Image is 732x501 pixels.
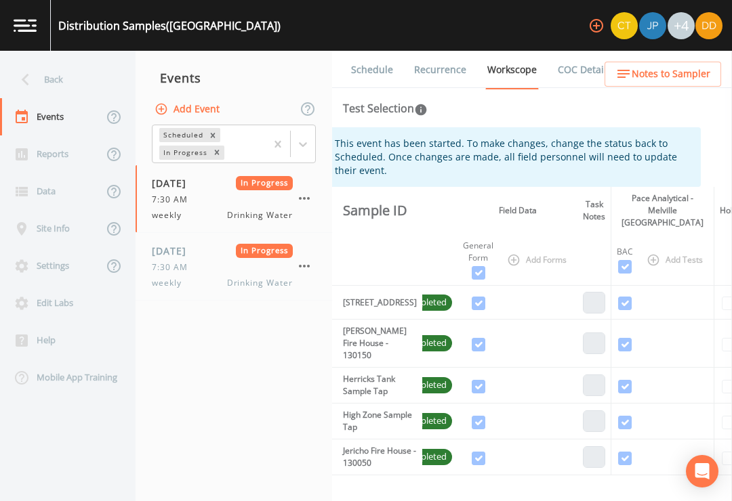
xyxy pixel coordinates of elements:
td: [PERSON_NAME] Fire House - 130150 [332,320,422,368]
td: Herricks Tank Sample Tap [332,368,422,404]
a: Workscope [485,51,539,89]
img: 41241ef155101aa6d92a04480b0d0000 [639,12,666,39]
span: In Progress [236,176,293,190]
th: Sample ID [332,187,422,234]
svg: In this section you'll be able to select the analytical test to run, based on the media type, and... [414,103,428,116]
th: Task Notes [577,187,611,234]
span: [DATE] [152,244,196,258]
div: Test Selection [343,100,428,116]
div: +4 [668,12,695,39]
span: weekly [152,277,190,289]
button: Add Event [152,97,225,122]
div: Events [136,61,332,95]
span: Completed [396,336,452,350]
div: Distribution Samples ([GEOGRAPHIC_DATA]) [58,18,281,34]
span: Drinking Water [227,209,293,221]
td: [STREET_ADDRESS] [332,286,422,320]
img: 7d98d358f95ebe5908e4de0cdde0c501 [695,12,723,39]
td: Jericho Fire House - 130050 [332,439,422,475]
span: In Progress [236,244,293,258]
span: 7:30 AM [152,194,196,206]
a: COC Details [556,51,613,89]
a: [DATE]In Progress7:30 AMweeklyDrinking Water [136,165,332,233]
img: 7f2cab73c0e50dc3fbb7023805f649db [611,12,638,39]
div: BAC [617,246,633,258]
a: Recurrence [412,51,468,89]
div: Open Intercom Messenger [686,455,718,487]
span: Completed [396,296,452,309]
a: Schedule [349,51,395,89]
div: Remove In Progress [209,146,224,160]
div: Chris Tobin [610,12,638,39]
div: Remove Scheduled [205,128,220,142]
span: [DATE] [152,176,196,190]
td: High Zone Sample Tap [332,404,422,439]
div: In Progress [159,146,209,160]
div: This event has been started. To make changes, change the status back to Scheduled. Once changes a... [335,131,690,183]
th: Pace Analytical - Melville [GEOGRAPHIC_DATA] [611,187,714,234]
span: Notes to Sampler [632,66,710,83]
span: 7:30 AM [152,261,196,274]
th: Field Data [457,187,577,234]
span: weekly [152,209,190,221]
img: logo [14,19,37,32]
button: Notes to Sampler [605,62,721,87]
div: General Form [463,240,493,264]
div: Joshua gere Paul [638,12,667,39]
span: Completed [396,414,452,428]
span: Drinking Water [227,277,293,289]
a: [DATE]In Progress7:30 AMweeklyDrinking Water [136,233,332,301]
span: Completed [396,378,452,392]
span: Completed [396,450,452,464]
div: Scheduled [159,128,205,142]
a: Forms [630,51,662,89]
